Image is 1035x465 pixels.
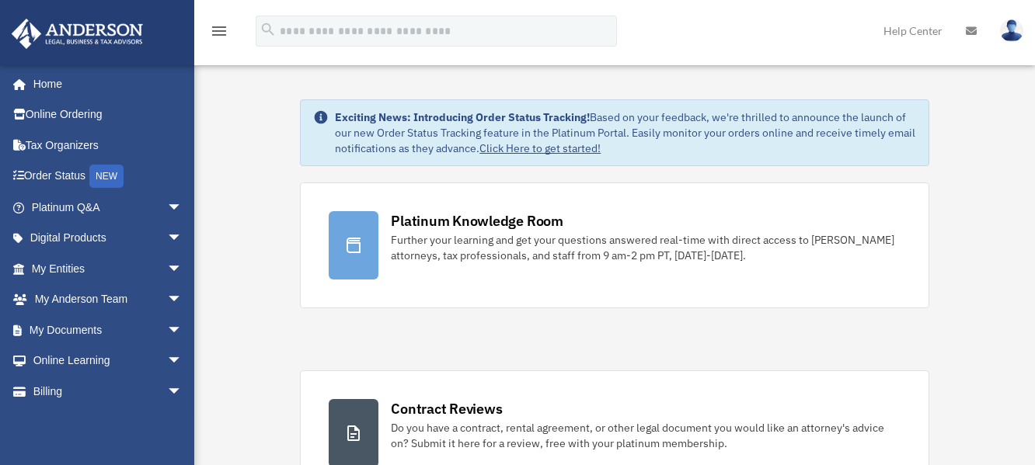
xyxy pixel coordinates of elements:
a: Order StatusNEW [11,161,206,193]
i: menu [210,22,228,40]
i: search [260,21,277,38]
span: arrow_drop_down [167,376,198,408]
div: Based on your feedback, we're thrilled to announce the launch of our new Order Status Tracking fe... [335,109,916,156]
img: Anderson Advisors Platinum Portal [7,19,148,49]
div: Contract Reviews [391,399,502,418]
span: arrow_drop_down [167,284,198,316]
a: Events Calendar [11,407,206,438]
a: menu [210,27,228,40]
div: Do you have a contract, rental agreement, or other legal document you would like an attorney's ad... [391,420,901,451]
div: NEW [89,165,124,188]
strong: Exciting News: Introducing Order Status Tracking! [335,110,590,124]
a: My Documentsarrow_drop_down [11,314,206,345]
a: Home [11,68,198,99]
a: My Entitiesarrow_drop_down [11,253,206,284]
a: Digital Productsarrow_drop_down [11,223,206,254]
a: Platinum Knowledge Room Further your learning and get your questions answered real-time with dire... [300,182,929,308]
div: Further your learning and get your questions answered real-time with direct access to [PERSON_NAM... [391,232,901,263]
span: arrow_drop_down [167,253,198,285]
span: arrow_drop_down [167,223,198,255]
a: Online Ordering [11,99,206,130]
a: Online Learningarrow_drop_down [11,345,206,377]
a: Click Here to get started! [479,141,601,155]
a: Platinum Q&Aarrow_drop_down [11,192,206,223]
img: User Pic [1000,19,1023,42]
span: arrow_drop_down [167,192,198,224]
span: arrow_drop_down [167,345,198,377]
a: My Anderson Teamarrow_drop_down [11,284,206,315]
a: Tax Organizers [11,130,206,161]
a: Billingarrow_drop_down [11,376,206,407]
span: arrow_drop_down [167,314,198,346]
div: Platinum Knowledge Room [391,211,563,231]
